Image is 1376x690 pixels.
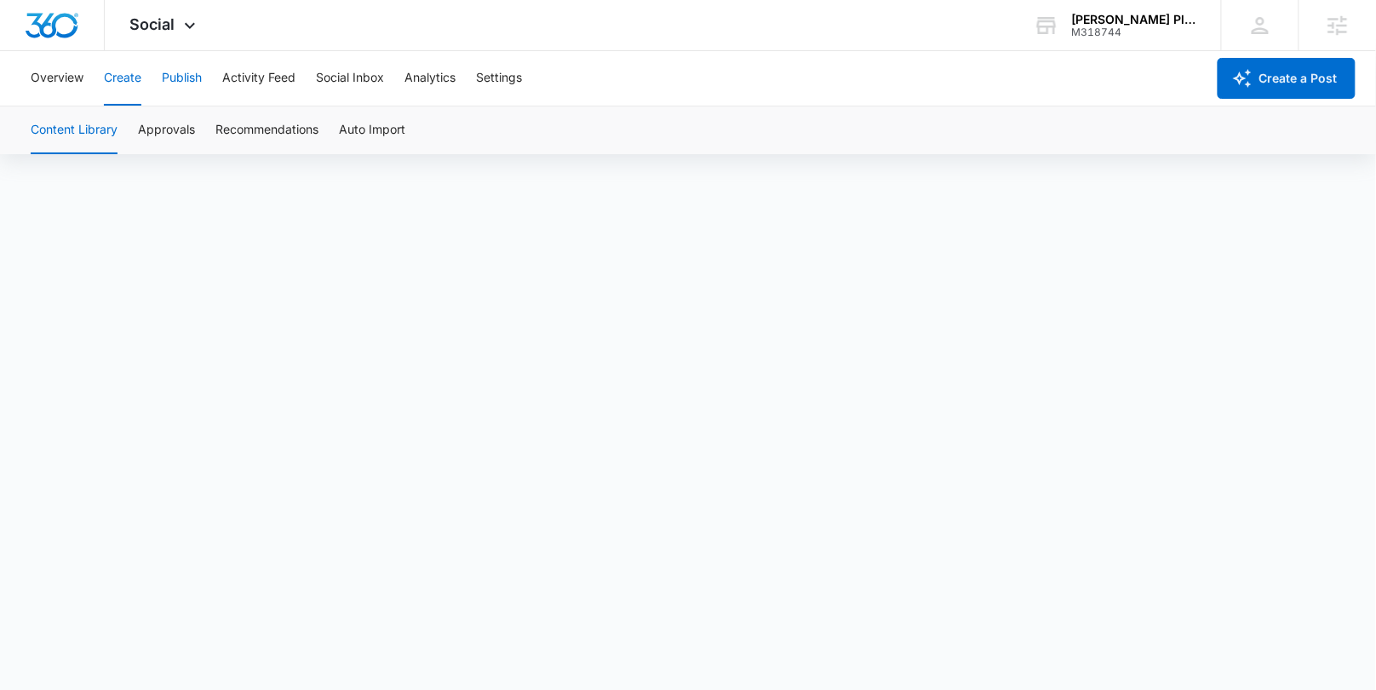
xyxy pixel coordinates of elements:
[316,51,384,106] button: Social Inbox
[222,51,295,106] button: Activity Feed
[1072,26,1196,38] div: account id
[339,106,405,154] button: Auto Import
[104,51,141,106] button: Create
[404,51,456,106] button: Analytics
[215,106,318,154] button: Recommendations
[1072,13,1196,26] div: account name
[31,106,118,154] button: Content Library
[138,106,195,154] button: Approvals
[130,15,175,33] span: Social
[162,51,202,106] button: Publish
[476,51,522,106] button: Settings
[1218,58,1356,99] button: Create a Post
[31,51,83,106] button: Overview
